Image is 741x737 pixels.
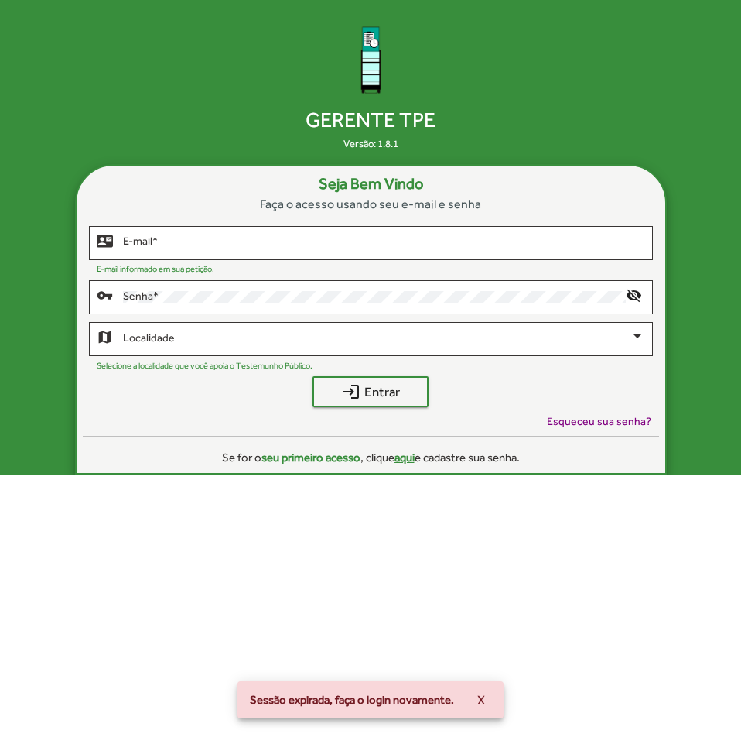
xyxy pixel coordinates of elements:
[97,361,312,370] mat-hint: Selecione a localidade que você apoia o Testemunho Público.
[260,195,481,214] span: Faça o acesso usando seu e-mail e senha
[343,136,398,152] div: Versão: 1.8.1
[547,413,651,430] span: Esqueceu sua senha?
[250,692,454,708] span: Sessão expirada, faça o login novamente.
[477,686,485,714] span: X
[97,328,115,347] mat-icon: map
[83,449,659,467] div: Se for o , clique e cadastre sua senha.
[97,286,115,305] mat-icon: vpn_key
[394,451,415,464] span: aqui
[342,382,360,401] mat-icon: login
[626,286,644,305] mat-icon: visibility_off
[97,264,214,273] mat-hint: E-mail informado em sua petição.
[330,19,411,100] img: Logo Gerente
[326,378,415,406] span: Entrar
[97,232,115,251] mat-icon: contact_mail
[312,376,429,407] button: Entrar
[465,686,497,714] button: X
[299,103,442,133] span: Gerente TPE
[319,172,423,195] strong: Seja Bem Vindo
[261,451,360,464] strong: seu primeiro acesso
